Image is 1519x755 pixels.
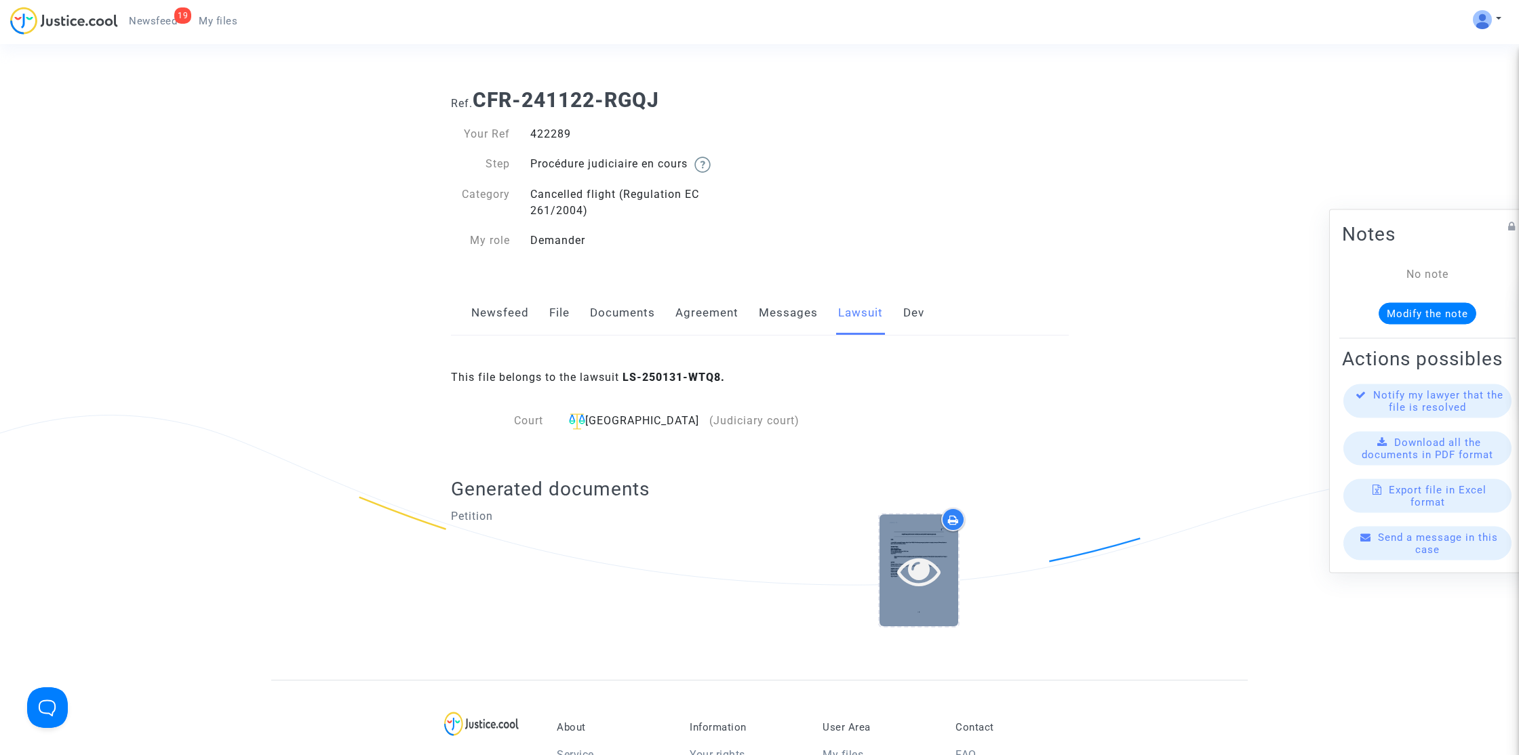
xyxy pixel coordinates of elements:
[690,721,802,733] p: Information
[451,477,1069,501] h2: Generated documents
[823,721,935,733] p: User Area
[444,712,519,736] img: logo-lg.svg
[955,721,1068,733] p: Contact
[118,11,188,31] a: 19Newsfeed
[473,88,659,112] b: CFR-241122-RGQJ
[1378,531,1498,556] span: Send a message in this case
[451,97,473,110] span: Ref.
[838,291,883,335] a: Lawsuit
[694,157,711,173] img: help.svg
[520,126,759,142] div: 422289
[471,291,529,335] a: Newsfeed
[557,721,669,733] p: About
[903,291,924,335] a: Dev
[569,413,585,430] img: icon-faciliter-sm.svg
[564,413,818,430] div: [GEOGRAPHIC_DATA]
[441,232,521,249] div: My role
[10,7,118,35] img: jc-logo.svg
[623,371,725,384] b: LS-250131-WTQ8.
[441,186,521,219] div: Category
[199,15,237,27] span: My files
[1389,484,1486,508] span: Export file in Excel format
[675,291,738,335] a: Agreement
[1362,436,1493,461] span: Download all the documents in PDF format
[188,11,248,31] a: My files
[451,508,750,525] p: Petition
[520,186,759,219] div: Cancelled flight (Regulation EC 261/2004)
[520,232,759,249] div: Demander
[590,291,655,335] a: Documents
[451,371,725,384] span: This file belongs to the lawsuit
[1362,266,1493,283] div: No note
[1373,389,1503,413] span: Notify my lawyer that the file is resolved
[520,156,759,173] div: Procédure judiciaire en cours
[1379,303,1476,325] button: Modify the note
[27,687,68,728] iframe: Help Scout Beacon - Open
[174,7,191,24] div: 19
[441,126,521,142] div: Your Ref
[1473,10,1492,29] img: ALV-UjV5hOg1DK_6VpdGyI3GiCsbYcKFqGYcyigr7taMTixGzq57m2O-mEoJuuWBlO_HCk8JQ1zztKhP13phCubDFpGEbboIp...
[549,291,570,335] a: File
[1342,347,1513,371] h2: Actions possibles
[759,291,818,335] a: Messages
[709,414,800,427] span: (Judiciary court)
[441,156,521,173] div: Step
[451,413,554,430] div: Court
[129,15,177,27] span: Newsfeed
[1342,222,1513,246] h2: Notes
